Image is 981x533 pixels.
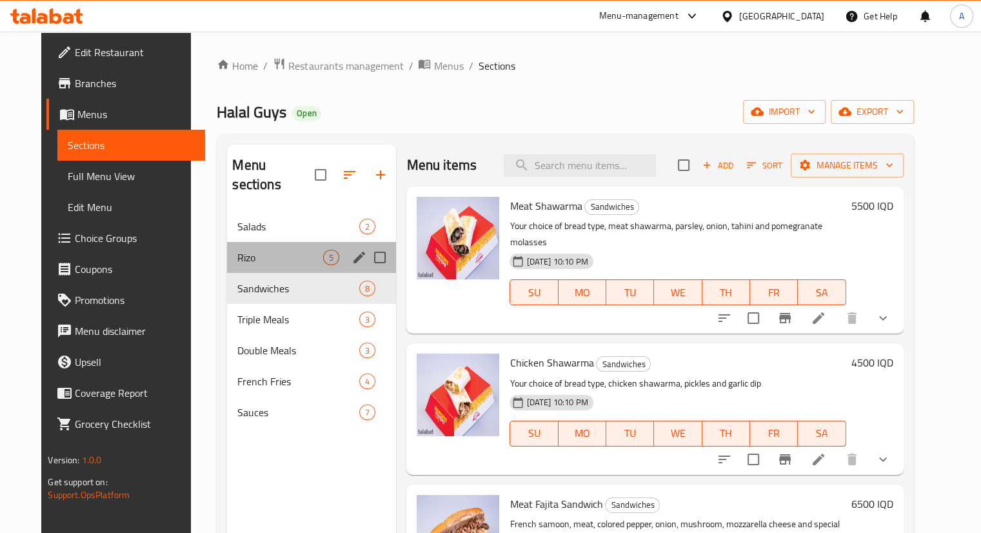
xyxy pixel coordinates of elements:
span: Promotions [75,292,195,308]
button: Manage items [791,154,904,177]
div: Sauces [237,405,359,420]
button: SU [510,421,558,447]
span: SA [803,283,840,302]
a: Branches [46,68,205,99]
button: MO [559,279,606,305]
div: Rizo [237,250,323,265]
span: Select to update [740,305,767,332]
a: Menus [46,99,205,130]
span: A [959,9,964,23]
a: Edit menu item [811,310,826,326]
span: Coupons [75,261,195,277]
span: Grocery Checklist [75,416,195,432]
span: Full Menu View [68,168,195,184]
span: Manage items [801,157,893,174]
button: edit [350,248,369,267]
p: Your choice of bread type, meat shawarma, parsley, onion, tahini and pomegranate molasses [510,218,846,250]
span: SU [515,283,553,302]
div: Sandwiches [605,498,660,513]
a: Edit Restaurant [46,37,205,68]
li: / [263,58,268,74]
h2: Menu items [406,156,477,175]
svg: Show Choices [875,310,891,326]
button: WE [654,279,702,305]
button: import [743,100,826,124]
input: search [504,154,656,177]
div: items [323,250,339,265]
button: TU [606,421,654,447]
div: French Fries [237,374,359,389]
a: Menus [418,57,463,74]
a: Menu disclaimer [46,316,205,347]
span: Select section [670,152,697,179]
div: Sandwiches [596,356,651,372]
span: Sandwiches [585,199,639,214]
span: Version: [48,452,79,468]
button: TH [702,279,750,305]
a: Coverage Report [46,377,205,408]
span: Sort items [738,156,791,176]
div: Salads2 [227,211,396,242]
a: Home [217,58,258,74]
h6: 5500 IQD [851,197,893,215]
span: Menu disclaimer [75,323,195,339]
button: Branch-specific-item [769,303,800,334]
span: Salads [237,219,359,234]
span: 7 [360,407,375,419]
div: Triple Meals3 [227,304,396,335]
div: Menu-management [599,8,679,24]
span: Select all sections [307,161,334,188]
button: Branch-specific-item [769,444,800,475]
button: Add section [365,159,396,190]
span: Sections [68,137,195,153]
span: 2 [360,221,375,233]
button: delete [837,303,867,334]
button: SA [798,421,846,447]
span: Halal Guys [217,97,286,126]
span: Sandwiches [237,281,359,296]
span: Menus [77,106,195,122]
a: Full Menu View [57,161,205,192]
div: items [359,219,375,234]
button: Sort [744,156,786,176]
span: Coverage Report [75,385,195,401]
span: Restaurants management [288,58,403,74]
span: Sections [478,58,515,74]
span: Double Meals [237,343,359,358]
span: 1.0.0 [82,452,102,468]
button: MO [559,421,606,447]
span: [DATE] 10:10 PM [521,396,593,408]
button: FR [750,421,798,447]
button: sort-choices [709,303,740,334]
span: TU [611,283,649,302]
span: Add item [697,156,738,176]
img: Meat Shawarma [417,197,499,279]
span: WE [659,283,697,302]
li: / [408,58,413,74]
button: show more [867,444,898,475]
span: 3 [360,314,375,326]
h6: 4500 IQD [851,354,893,372]
span: TH [708,424,745,443]
button: export [831,100,914,124]
span: Add [700,158,735,173]
h6: 6500 IQD [851,495,893,513]
li: / [468,58,473,74]
span: Sort [747,158,782,173]
span: SU [515,424,553,443]
span: 8 [360,283,375,295]
div: Rizo5edit [227,242,396,273]
button: SU [510,279,558,305]
nav: breadcrumb [217,57,913,74]
h2: Menu sections [232,156,315,194]
nav: Menu sections [227,206,396,433]
button: WE [654,421,702,447]
span: MO [564,424,601,443]
a: Choice Groups [46,223,205,254]
div: Sandwiches8 [227,273,396,304]
span: 4 [360,376,375,388]
button: TH [702,421,750,447]
span: export [841,104,904,120]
